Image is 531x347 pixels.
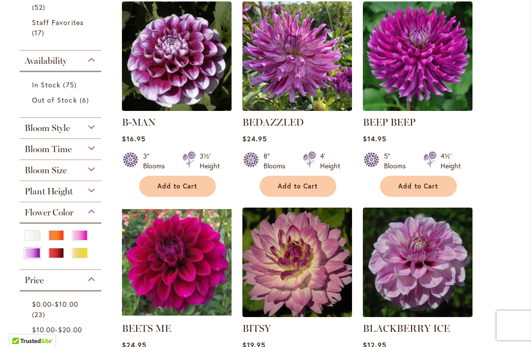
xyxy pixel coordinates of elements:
span: $16.95 [122,134,146,143]
a: BLACKBERRY ICE [363,322,450,334]
span: Staff Favorites [32,18,84,27]
span: Out of Stock [32,95,77,105]
div: 8" Blooms [264,151,291,171]
img: BLACKBERRY ICE [363,208,472,317]
a: BEEP BEEP [363,104,472,113]
a: In Stock 75 [32,80,91,90]
a: $10.00-$20.00 48 [32,324,91,345]
span: Flower Color [25,207,73,218]
span: 23 [32,309,48,320]
img: B-MAN [122,1,232,111]
a: Out of Stock 6 [32,95,91,105]
a: BEETS ME [122,322,171,334]
span: Availability [25,55,67,66]
span: Bloom Size [25,165,67,176]
span: - [32,325,82,334]
span: 17 [32,27,47,38]
img: BEEP BEEP [363,1,472,111]
a: B-MAN [122,116,156,128]
div: 3" Blooms [143,151,171,171]
button: Add to Cart [139,176,216,197]
a: BEEP BEEP [363,116,415,128]
span: $10.00 [32,325,55,334]
span: $10.00 [55,299,78,309]
span: Price [25,275,44,286]
span: Add to Cart [398,182,439,190]
a: BEETS ME [122,310,232,319]
a: B-MAN [122,104,232,113]
a: BLACKBERRY ICE [363,310,472,319]
span: 52 [32,2,48,12]
span: Add to Cart [278,182,318,190]
a: Staff Favorites [32,17,91,38]
div: 4½' Height [441,151,461,171]
a: Bedazzled [242,104,352,113]
span: In Stock [32,80,60,89]
a: BITSY [242,310,352,319]
img: BEETS ME [122,208,232,317]
span: $24.95 [242,134,267,143]
span: Add to Cart [157,182,198,190]
span: Bloom Time [25,144,72,155]
span: Bloom Style [25,123,70,133]
div: 4' Height [320,151,340,171]
iframe: Launch Accessibility Center [7,312,35,340]
span: - [32,299,78,309]
span: 75 [63,80,79,90]
span: $0.00 [32,299,52,309]
a: $0.00-$10.00 23 [32,299,91,320]
img: Bedazzled [242,1,352,111]
span: $20.00 [58,325,82,334]
a: BEDAZZLED [242,116,304,128]
div: 5" Blooms [384,151,412,171]
span: Plant Height [25,186,73,197]
button: Add to Cart [380,176,457,197]
div: 3½' Height [200,151,220,171]
a: BITSY [242,322,271,334]
span: 6 [80,95,91,105]
span: $14.95 [363,134,386,143]
button: Add to Cart [260,176,336,197]
img: BITSY [242,208,352,317]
